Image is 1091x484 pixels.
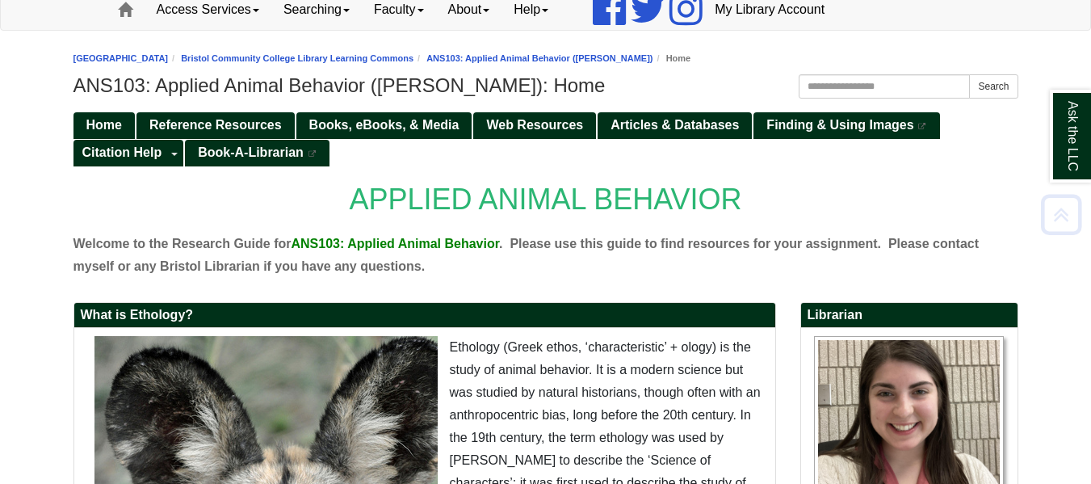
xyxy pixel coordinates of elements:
a: Web Resources [473,112,596,139]
span: Articles & Databases [611,118,739,132]
span: Book-A-Librarian [198,145,304,159]
a: Articles & Databases [598,112,752,139]
a: Home [73,112,135,139]
span: . Please contact myself or any Bristol Librarian if you have any questions. [73,237,980,273]
span: Finding & Using Images [766,118,913,132]
span: Books, eBooks, & Media [309,118,459,132]
a: [GEOGRAPHIC_DATA] [73,53,169,63]
a: Reference Resources [136,112,295,139]
a: Citation Help [73,140,167,166]
a: Books, eBooks, & Media [296,112,472,139]
span: Reference Resources [149,118,282,132]
span: ANS103: Applied Animal Behavior [292,237,500,250]
a: Finding & Using Images [753,112,939,139]
h2: Librarian [801,303,1018,328]
nav: breadcrumb [73,51,1018,66]
i: This link opens in a new window [917,123,927,130]
button: Search [969,74,1018,99]
span: Home [86,118,122,132]
a: Back to Top [1035,204,1087,225]
span: . Please use this guide to find resources for your assignment [499,237,878,250]
a: Book-A-Librarian [185,140,329,166]
h1: ANS103: Applied Animal Behavior ([PERSON_NAME]): Home [73,74,1018,97]
span: APPLIED ANIMAL BEHAVIOR [349,183,741,216]
span: Welcome to the Research Guide for [73,237,292,250]
i: This link opens in a new window [307,150,317,158]
span: Citation Help [82,145,162,159]
a: Bristol Community College Library Learning Commons [181,53,413,63]
span: Web Resources [486,118,583,132]
div: Guide Pages [73,111,1018,166]
h2: What is Ethology? [74,303,775,328]
li: Home [653,51,691,66]
a: ANS103: Applied Animal Behavior ([PERSON_NAME]) [426,53,653,63]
